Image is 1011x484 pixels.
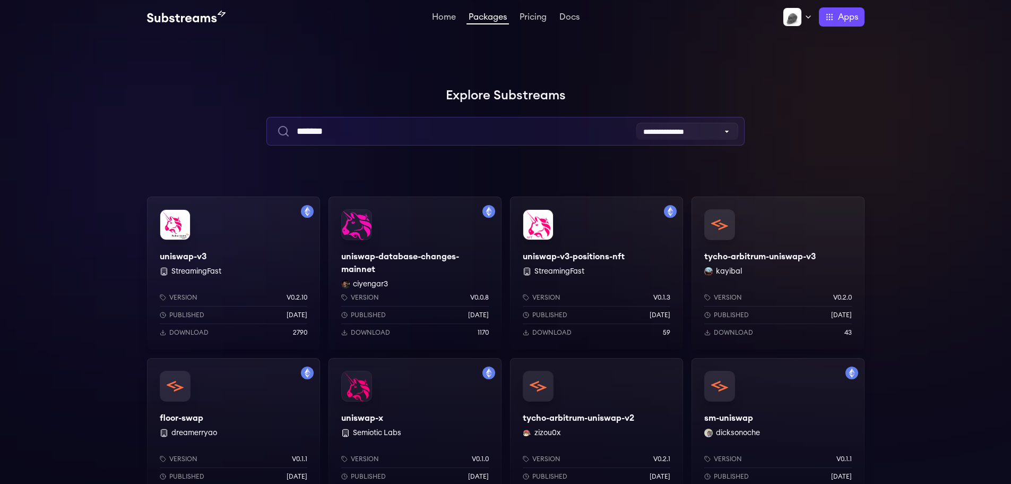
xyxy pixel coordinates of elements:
[171,428,217,438] button: dreamerryao
[351,472,386,481] p: Published
[287,293,307,302] p: v0.2.10
[301,367,314,379] img: Filter by mainnet network
[714,455,742,463] p: Version
[169,293,197,302] p: Version
[532,293,560,302] p: Version
[478,328,489,337] p: 1170
[714,472,749,481] p: Published
[663,328,670,337] p: 59
[470,293,489,302] p: v0.0.8
[836,455,852,463] p: v0.1.1
[351,455,379,463] p: Version
[714,328,753,337] p: Download
[532,328,572,337] p: Download
[534,266,584,277] button: StreamingFast
[838,11,858,23] span: Apps
[831,311,852,319] p: [DATE]
[653,455,670,463] p: v0.2.1
[714,311,749,319] p: Published
[293,328,307,337] p: 2790
[534,428,560,438] button: zizou0x
[557,13,582,23] a: Docs
[845,367,858,379] img: Filter by mainnet network
[351,311,386,319] p: Published
[466,13,509,24] a: Packages
[147,197,320,350] a: Filter by mainnet networkuniswap-v3uniswap-v3 StreamingFastVersionv0.2.10Published[DATE]Download2790
[714,293,742,302] p: Version
[716,428,760,438] button: dicksonoche
[482,205,495,218] img: Filter by mainnet network
[351,328,390,337] p: Download
[287,311,307,319] p: [DATE]
[716,266,742,277] button: kayibal
[833,293,852,302] p: v0.2.0
[353,279,388,290] button: ciyengar3
[468,311,489,319] p: [DATE]
[472,455,489,463] p: v0.1.0
[169,455,197,463] p: Version
[664,205,677,218] img: Filter by mainnet network
[650,311,670,319] p: [DATE]
[169,311,204,319] p: Published
[532,472,567,481] p: Published
[147,11,226,23] img: Substream's logo
[532,311,567,319] p: Published
[844,328,852,337] p: 43
[171,266,221,277] button: StreamingFast
[169,328,209,337] p: Download
[468,472,489,481] p: [DATE]
[650,472,670,481] p: [DATE]
[517,13,549,23] a: Pricing
[292,455,307,463] p: v0.1.1
[692,197,865,350] a: tycho-arbitrum-uniswap-v3tycho-arbitrum-uniswap-v3kayibal kayibalVersionv0.2.0Published[DATE]Down...
[169,472,204,481] p: Published
[482,367,495,379] img: Filter by mainnet network
[353,428,401,438] button: Semiotic Labs
[831,472,852,481] p: [DATE]
[510,197,683,350] a: Filter by mainnet networkuniswap-v3-positions-nftuniswap-v3-positions-nft StreamingFastVersionv0....
[430,13,458,23] a: Home
[783,7,802,27] img: Profile
[329,197,502,350] a: Filter by mainnet networkuniswap-database-changes-mainnetuniswap-database-changes-mainnetciyengar...
[532,455,560,463] p: Version
[351,293,379,302] p: Version
[287,472,307,481] p: [DATE]
[147,85,865,106] h1: Explore Substreams
[653,293,670,302] p: v0.1.3
[301,205,314,218] img: Filter by mainnet network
